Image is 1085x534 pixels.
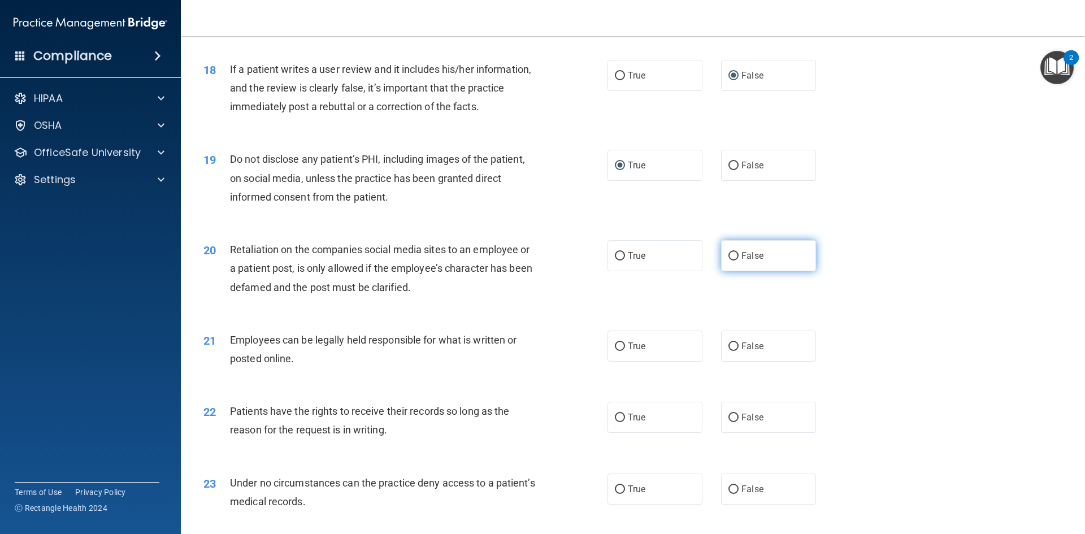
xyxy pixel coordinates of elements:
[628,341,645,351] span: True
[34,173,76,186] p: Settings
[203,477,216,490] span: 23
[15,502,107,514] span: Ⓒ Rectangle Health 2024
[628,160,645,171] span: True
[230,334,517,364] span: Employees can be legally held responsible for what is written or posted online.
[615,414,625,422] input: True
[15,487,62,498] a: Terms of Use
[14,146,164,159] a: OfficeSafe University
[628,412,645,423] span: True
[230,244,532,293] span: Retaliation on the companies social media sites to an employee or a patient post, is only allowed...
[728,485,739,494] input: False
[14,92,164,105] a: HIPAA
[203,63,216,77] span: 18
[203,405,216,419] span: 22
[230,153,525,202] span: Do not disclose any patient’s PHI, including images of the patient, on social media, unless the p...
[203,153,216,167] span: 19
[615,252,625,261] input: True
[728,162,739,170] input: False
[230,63,531,112] span: If a patient writes a user review and it includes his/her information, and the review is clearly ...
[628,250,645,261] span: True
[741,250,763,261] span: False
[741,70,763,81] span: False
[741,484,763,494] span: False
[741,160,763,171] span: False
[14,119,164,132] a: OSHA
[203,334,216,348] span: 21
[728,72,739,80] input: False
[741,412,763,423] span: False
[33,48,112,64] h4: Compliance
[615,342,625,351] input: True
[615,162,625,170] input: True
[1069,58,1073,72] div: 2
[230,477,535,507] span: Under no circumstances can the practice deny access to a patient’s medical records.
[1040,51,1074,84] button: Open Resource Center, 2 new notifications
[1028,456,1071,499] iframe: Drift Widget Chat Controller
[14,173,164,186] a: Settings
[615,72,625,80] input: True
[628,484,645,494] span: True
[14,12,167,34] img: PMB logo
[628,70,645,81] span: True
[203,244,216,257] span: 20
[34,146,141,159] p: OfficeSafe University
[615,485,625,494] input: True
[75,487,126,498] a: Privacy Policy
[34,92,63,105] p: HIPAA
[728,252,739,261] input: False
[741,341,763,351] span: False
[34,119,62,132] p: OSHA
[728,342,739,351] input: False
[230,405,509,436] span: Patients have the rights to receive their records so long as the reason for the request is in wri...
[728,414,739,422] input: False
